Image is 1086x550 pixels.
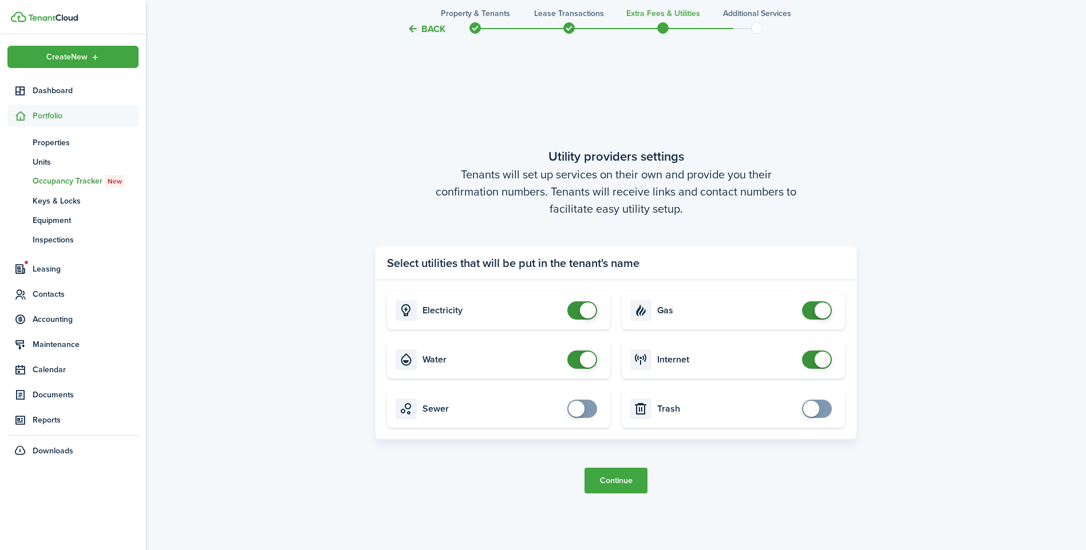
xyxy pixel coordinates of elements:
[7,409,139,431] a: Reports
[7,133,139,152] a: Properties
[422,305,562,316] card-title: Electricity
[33,214,139,226] span: Equipment
[28,14,78,21] img: TenantCloud
[657,404,796,414] card-title: Trash
[33,364,139,376] span: Calendar
[657,354,796,365] card-title: Internet
[33,110,139,122] span: Portfolio
[376,166,856,217] wizard-step-header-description: Tenants will set up services on their own and provide you their confirmation numbers. Tenants wil...
[33,234,139,246] span: Inspections
[441,7,510,19] h3: Property & Tenants
[33,175,139,188] span: Occupancy Tracker
[33,288,139,300] span: Contacts
[33,137,139,149] span: Properties
[387,254,639,272] panel-main-title: Select utilities that will be put in the tenant's name
[46,53,88,61] span: Create New
[33,389,139,401] span: Documents
[33,156,139,168] span: Units
[33,445,73,457] span: Downloads
[33,195,139,207] span: Keys & Locks
[407,23,445,35] button: Back
[585,468,647,493] button: Continue
[534,7,604,19] h3: Lease Transactions
[7,152,139,172] a: Units
[33,414,139,426] span: Reports
[11,11,26,22] img: TenantCloud
[422,404,562,414] card-title: Sewer
[723,7,791,19] h3: Additional Services
[626,7,700,19] h3: Extra fees & Utilities
[422,354,562,365] card-title: Water
[657,305,796,316] card-title: Gas
[7,172,139,191] a: Occupancy TrackerNew
[7,210,139,230] a: Equipment
[33,313,139,325] span: Accounting
[33,263,139,275] span: Leasing
[33,338,139,350] span: Maintenance
[7,191,139,210] a: Keys & Locks
[7,230,139,249] a: Inspections
[33,85,139,97] span: Dashboard
[108,176,122,186] span: New
[7,79,139,102] a: Dashboard
[7,46,139,68] button: Open menu
[376,147,856,166] wizard-step-header-title: Utility providers settings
